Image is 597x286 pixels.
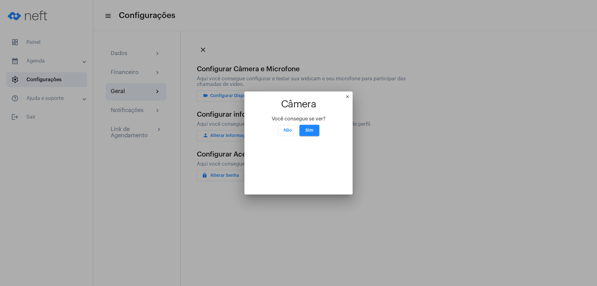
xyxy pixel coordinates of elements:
[272,116,326,121] span: Você consegue se ver?
[305,128,313,133] span: Sim
[252,99,345,110] h1: Câmera
[284,128,292,133] span: Não
[345,94,353,102] mat-icon: close
[299,125,319,136] button: Sim
[278,125,298,136] button: Não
